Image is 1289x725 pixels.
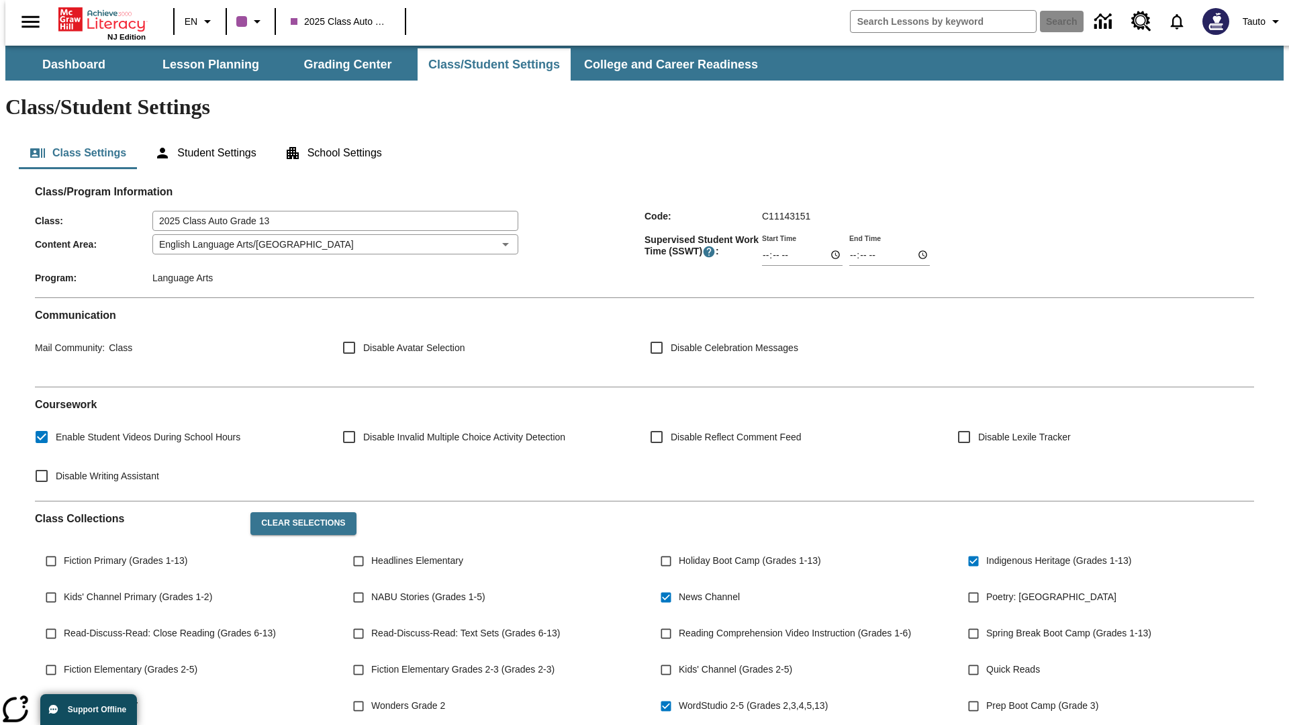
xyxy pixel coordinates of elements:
[64,699,138,713] span: Test course 10/17
[986,699,1098,713] span: Prep Boot Camp (Grade 3)
[679,590,740,604] span: News Channel
[19,137,1270,169] div: Class/Student Settings
[35,199,1254,287] div: Class/Program Information
[1194,4,1237,39] button: Select a new avatar
[56,469,159,483] span: Disable Writing Assistant
[5,95,1284,119] h1: Class/Student Settings
[644,234,762,258] span: Supervised Student Work Time (SSWT) :
[363,341,465,355] span: Disable Avatar Selection
[1237,9,1289,34] button: Profile/Settings
[762,211,810,222] span: C11143151
[105,342,132,353] span: Class
[671,341,798,355] span: Disable Celebration Messages
[144,48,278,81] button: Lesson Planning
[363,430,565,444] span: Disable Invalid Multiple Choice Activity Detection
[371,590,485,604] span: NABU Stories (Grades 1-5)
[35,185,1254,198] h2: Class/Program Information
[35,309,1254,376] div: Communication
[152,273,213,283] span: Language Arts
[7,48,141,81] button: Dashboard
[64,554,187,568] span: Fiction Primary (Grades 1-13)
[671,430,802,444] span: Disable Reflect Comment Feed
[68,705,126,714] span: Support Offline
[144,137,267,169] button: Student Settings
[986,554,1131,568] span: Indigenous Heritage (Grades 1-13)
[5,48,770,81] div: SubNavbar
[40,694,137,725] button: Support Offline
[371,554,463,568] span: Headlines Elementary
[19,137,137,169] button: Class Settings
[35,215,152,226] span: Class :
[64,663,197,677] span: Fiction Elementary (Grades 2-5)
[418,48,571,81] button: Class/Student Settings
[35,342,105,353] span: Mail Community :
[986,626,1151,640] span: Spring Break Boot Camp (Grades 1-13)
[64,590,212,604] span: Kids' Channel Primary (Grades 1-2)
[702,245,716,258] button: Supervised Student Work Time is the timeframe when students can take LevelSet and when lessons ar...
[107,33,146,41] span: NJ Edition
[371,626,560,640] span: Read-Discuss-Read: Text Sets (Grades 6-13)
[1123,3,1159,40] a: Resource Center, Will open in new tab
[851,11,1036,32] input: search field
[679,554,821,568] span: Holiday Boot Camp (Grades 1-13)
[849,233,881,243] label: End Time
[762,233,796,243] label: Start Time
[371,663,555,677] span: Fiction Elementary Grades 2-3 (Grades 2-3)
[35,309,1254,322] h2: Communication
[35,398,1254,490] div: Coursework
[978,430,1071,444] span: Disable Lexile Tracker
[35,273,152,283] span: Program :
[291,15,390,29] span: 2025 Class Auto Grade 13
[35,239,152,250] span: Content Area :
[250,512,356,535] button: Clear Selections
[11,2,50,42] button: Open side menu
[64,626,276,640] span: Read-Discuss-Read: Close Reading (Grades 6-13)
[179,9,222,34] button: Language: EN, Select a language
[679,626,911,640] span: Reading Comprehension Video Instruction (Grades 1-6)
[1159,4,1194,39] a: Notifications
[152,234,518,254] div: English Language Arts/[GEOGRAPHIC_DATA]
[152,211,518,231] input: Class
[679,663,792,677] span: Kids' Channel (Grades 2-5)
[56,430,240,444] span: Enable Student Videos During School Hours
[281,48,415,81] button: Grading Center
[185,15,197,29] span: EN
[35,398,1254,411] h2: Course work
[644,211,762,222] span: Code :
[58,5,146,41] div: Home
[1202,8,1229,35] img: Avatar
[573,48,769,81] button: College and Career Readiness
[1243,15,1266,29] span: Tauto
[986,663,1040,677] span: Quick Reads
[371,699,445,713] span: Wonders Grade 2
[986,590,1116,604] span: Poetry: [GEOGRAPHIC_DATA]
[35,512,240,525] h2: Class Collections
[5,46,1284,81] div: SubNavbar
[58,6,146,33] a: Home
[231,9,271,34] button: Class color is purple. Change class color
[1086,3,1123,40] a: Data Center
[274,137,393,169] button: School Settings
[679,699,828,713] span: WordStudio 2-5 (Grades 2,3,4,5,13)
